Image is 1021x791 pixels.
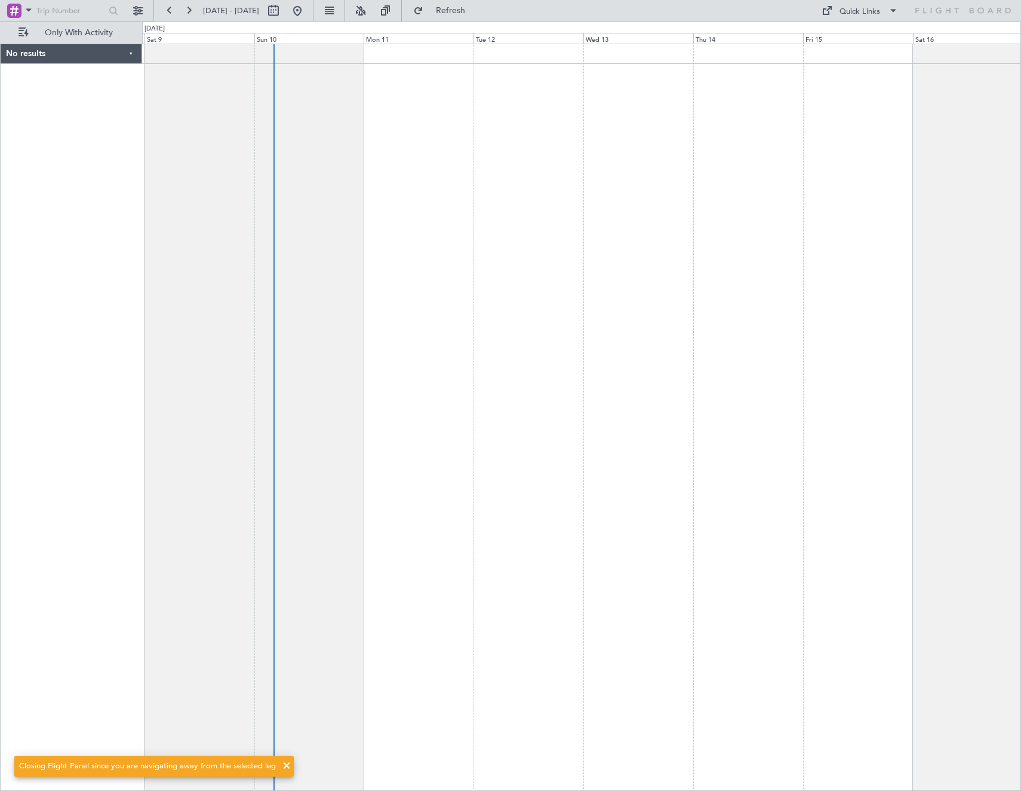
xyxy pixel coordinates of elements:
[583,33,693,44] div: Wed 13
[803,33,913,44] div: Fri 15
[13,23,130,42] button: Only With Activity
[144,24,165,34] div: [DATE]
[473,33,583,44] div: Tue 12
[426,7,476,15] span: Refresh
[203,5,259,16] span: [DATE] - [DATE]
[19,761,276,772] div: Closing Flight Panel since you are navigating away from the selected leg
[693,33,803,44] div: Thu 14
[364,33,473,44] div: Mon 11
[36,2,105,20] input: Trip Number
[144,33,254,44] div: Sat 9
[408,1,479,20] button: Refresh
[839,6,880,18] div: Quick Links
[816,1,904,20] button: Quick Links
[254,33,364,44] div: Sun 10
[31,29,126,37] span: Only With Activity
